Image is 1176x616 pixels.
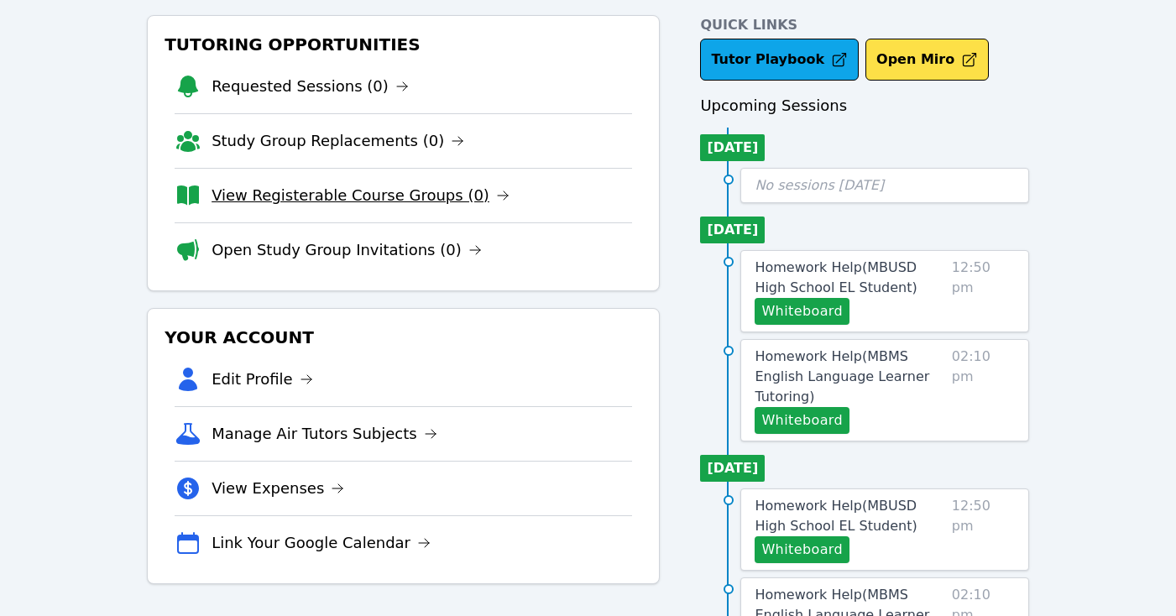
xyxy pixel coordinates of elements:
span: 12:50 pm [952,258,1015,325]
a: Open Study Group Invitations (0) [212,238,482,262]
span: Homework Help ( MBUSD High School EL Student ) [755,498,917,534]
li: [DATE] [700,217,765,243]
h4: Quick Links [700,15,1029,35]
a: Homework Help(MBUSD High School EL Student) [755,496,944,536]
button: Open Miro [865,39,989,81]
a: View Expenses [212,477,344,500]
a: View Registerable Course Groups (0) [212,184,510,207]
button: Whiteboard [755,298,849,325]
a: Requested Sessions (0) [212,75,409,98]
span: No sessions [DATE] [755,177,884,193]
li: [DATE] [700,455,765,482]
a: Tutor Playbook [700,39,859,81]
span: Homework Help ( MBUSD High School EL Student ) [755,259,917,295]
a: Manage Air Tutors Subjects [212,422,437,446]
li: [DATE] [700,134,765,161]
button: Whiteboard [755,407,849,434]
h3: Tutoring Opportunities [161,29,645,60]
a: Homework Help(MBUSD High School EL Student) [755,258,944,298]
h3: Your Account [161,322,645,352]
a: Link Your Google Calendar [212,531,431,555]
a: Homework Help(MBMS English Language Learner Tutoring) [755,347,944,407]
a: Edit Profile [212,368,313,391]
a: Study Group Replacements (0) [212,129,464,153]
span: 02:10 pm [952,347,1015,434]
span: 12:50 pm [952,496,1015,563]
h3: Upcoming Sessions [700,94,1029,117]
button: Whiteboard [755,536,849,563]
span: Homework Help ( MBMS English Language Learner Tutoring ) [755,348,929,405]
